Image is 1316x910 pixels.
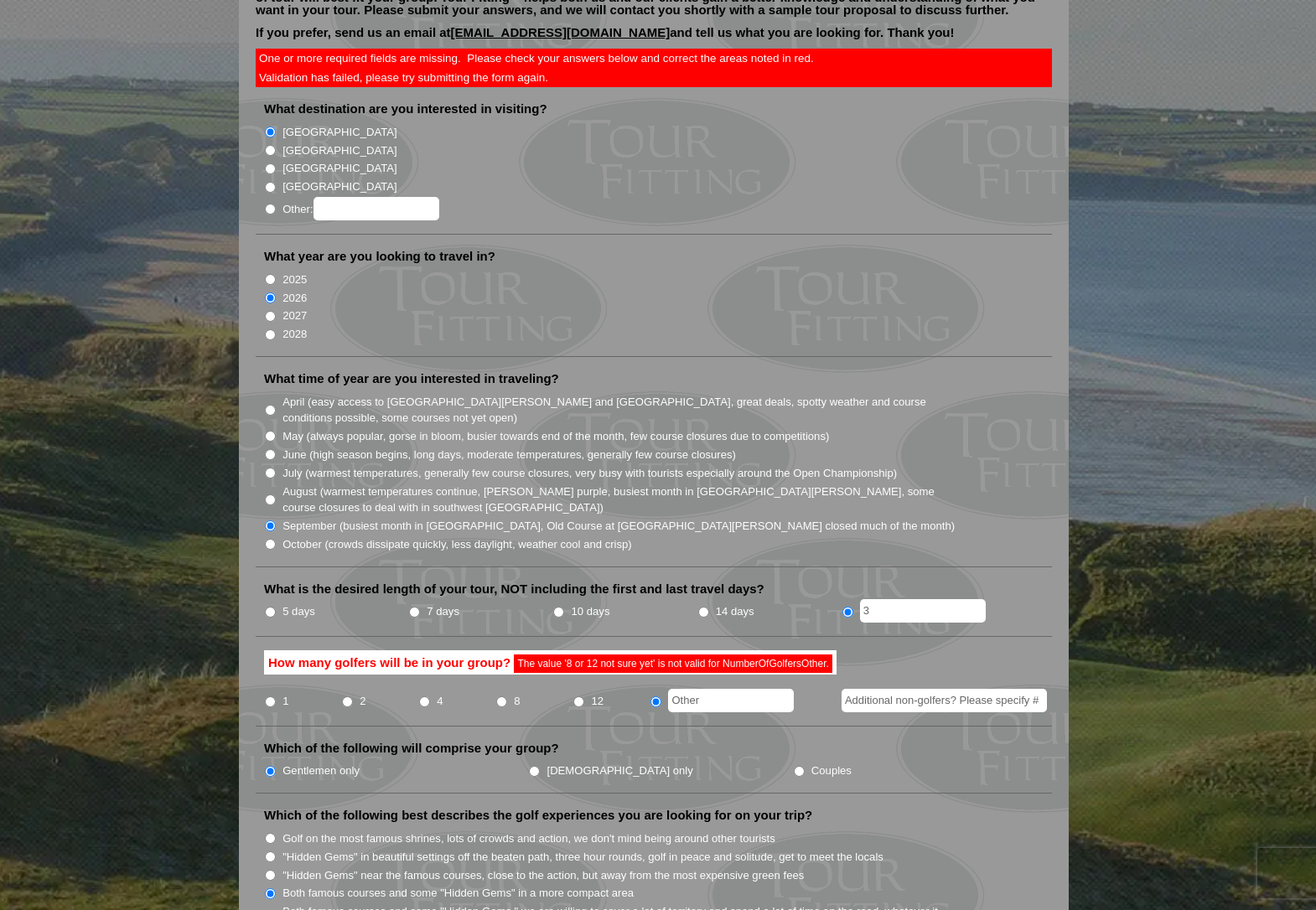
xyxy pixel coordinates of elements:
[572,603,610,620] label: 10 days
[716,603,754,620] label: 14 days
[256,68,1052,87] div: Validation has failed, please try submitting the form again.
[591,693,604,710] label: 12
[282,142,396,159] label: [GEOGRAPHIC_DATA]
[282,160,396,177] label: [GEOGRAPHIC_DATA]
[282,308,307,324] label: 2027
[282,830,775,847] label: Golf on the most famous shrines, lots of crowds and action, we don't mind being around other tour...
[264,248,495,265] label: What year are you looking to travel in?
[427,603,459,620] label: 7 days
[282,447,736,463] label: June (high season begins, long days, moderate temperatures, generally few course closures)
[514,693,520,710] label: 8
[860,599,986,623] input: Other
[264,807,812,824] label: Which of the following best describes the golf experiences you are looking for on your trip?
[282,518,955,535] label: September (busiest month in [GEOGRAPHIC_DATA], Old Course at [GEOGRAPHIC_DATA][PERSON_NAME] close...
[256,26,1052,51] p: If you prefer, send us an email at and tell us what you are looking for. Thank you!
[282,465,897,482] label: July (warmest temperatures, generally few course closures, very busy with tourists especially aro...
[437,693,443,710] label: 4
[282,124,396,141] label: [GEOGRAPHIC_DATA]
[282,603,315,620] label: 5 days
[811,763,852,779] label: Couples
[282,693,288,710] label: 1
[313,197,439,220] input: Other:
[264,581,764,597] label: What is the desired length of your tour, NOT including the first and last travel days?
[282,867,804,884] label: "Hidden Gems" near the famous courses, close to the action, but away from the most expensive gree...
[264,370,559,387] label: What time of year are you interested in traveling?
[256,49,1052,68] div: One or more required fields are missing. Please check your answers below and correct the areas no...
[264,101,547,117] label: What destination are you interested in visiting?
[282,885,634,902] label: Both famous courses and some "Hidden Gems" in a more compact area
[282,428,829,445] label: May (always popular, gorse in bloom, busier towards end of the month, few course closures due to ...
[282,271,307,288] label: 2025
[282,197,438,220] label: Other:
[282,763,360,779] label: Gentlemen only
[842,689,1047,712] input: Additional non-golfers? Please specify #
[264,740,559,757] label: Which of the following will comprise your group?
[282,483,956,516] label: August (warmest temperatures continue, [PERSON_NAME] purple, busiest month in [GEOGRAPHIC_DATA][P...
[282,326,307,343] label: 2028
[360,693,365,710] label: 2
[282,394,956,427] label: April (easy access to [GEOGRAPHIC_DATA][PERSON_NAME] and [GEOGRAPHIC_DATA], great deals, spotty w...
[514,654,832,673] span: The value '8 or 12 not sure yet' is not valid for NumberOfGolfersOther.
[282,290,307,307] label: 2026
[282,178,396,195] label: [GEOGRAPHIC_DATA]
[282,536,632,553] label: October (crowds dissipate quickly, less daylight, weather cool and crisp)
[264,650,837,675] label: How many golfers will be in your group?
[547,763,693,779] label: [DEMOGRAPHIC_DATA] only
[451,25,671,39] a: [EMAIL_ADDRESS][DOMAIN_NAME]
[282,849,883,866] label: "Hidden Gems" in beautiful settings off the beaten path, three hour rounds, golf in peace and sol...
[668,689,794,712] input: Other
